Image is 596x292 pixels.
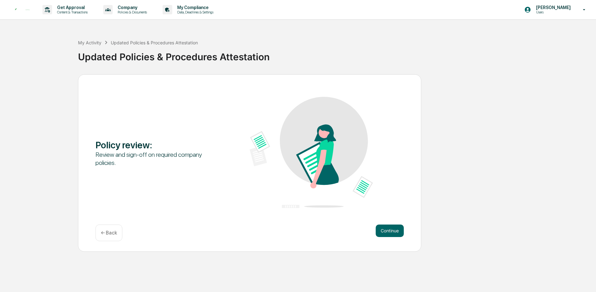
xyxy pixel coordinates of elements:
p: Company [113,5,150,10]
p: My Compliance [172,5,217,10]
button: Continue [376,225,404,237]
p: Get Approval [52,5,91,10]
div: Policy review : [95,139,219,151]
p: Policies & Documents [113,10,150,14]
div: My Activity [78,40,101,45]
div: Review and sign-off on required company policies. [95,151,219,167]
p: Users [531,10,574,14]
p: Data, Deadlines & Settings [172,10,217,14]
p: [PERSON_NAME] [531,5,574,10]
div: Updated Policies & Procedures Attestation [78,46,593,62]
img: logo [15,8,30,12]
p: Content & Transactions [52,10,91,14]
div: Updated Policies & Procedures Attestation [111,40,198,45]
img: Policy review [250,97,373,208]
p: ← Back [101,230,117,236]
